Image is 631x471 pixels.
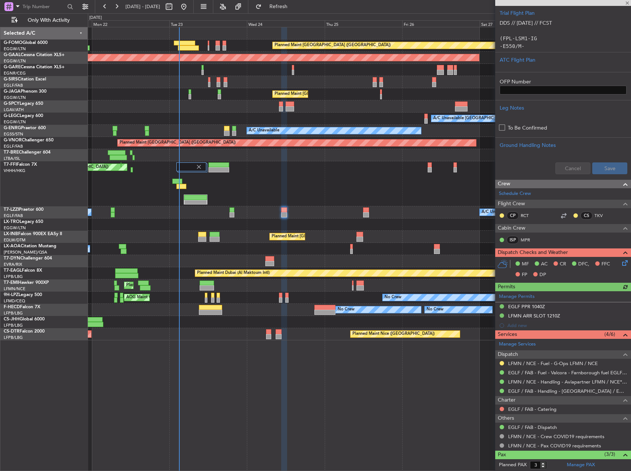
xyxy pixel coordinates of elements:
[4,281,49,285] a: T7-EMIHawker 900XP
[4,256,20,261] span: T7-DYN
[275,40,391,51] div: Planned Maint [GEOGRAPHIC_DATA] ([GEOGRAPHIC_DATA])
[4,126,21,130] span: G-ENRG
[4,114,43,118] a: G-LEGCLegacy 600
[508,424,557,430] a: EGLF / FAB - Dispatch
[594,212,611,219] a: TKV
[169,20,247,27] div: Tue 23
[522,261,529,268] span: MF
[338,304,355,315] div: No Crew
[508,379,627,385] a: LFMN / NCE - Handling - Aviapartner LFMN / NCE*****MY HANDLING****
[4,107,24,113] a: LGAV/ATH
[4,114,20,118] span: G-LEGC
[4,102,43,106] a: G-SPCYLegacy 650
[126,280,197,291] div: Planned Maint [GEOGRAPHIC_DATA]
[560,261,566,268] span: CR
[4,89,21,94] span: G-JAGA
[507,236,519,244] div: ISP
[500,9,627,17] div: Trial Flight Plan
[4,138,54,142] a: G-VNORChallenger 650
[4,262,22,267] a: EVRA/RIX
[508,443,601,449] a: LFMN / NCE - Pax COVID19 requirements
[4,244,56,248] a: LX-AOACitation Mustang
[4,335,23,340] a: LFPB/LBG
[482,207,601,218] div: A/C Unavailable [GEOGRAPHIC_DATA] ([GEOGRAPHIC_DATA])
[275,89,391,100] div: Planned Maint [GEOGRAPHIC_DATA] ([GEOGRAPHIC_DATA])
[498,224,525,233] span: Cabin Crew
[252,1,296,13] button: Refresh
[272,231,388,242] div: Planned Maint [GEOGRAPHIC_DATA] ([GEOGRAPHIC_DATA])
[4,220,43,224] a: LX-TROLegacy 650
[498,180,510,188] span: Crew
[4,268,42,273] a: T7-EAGLFalcon 8X
[508,406,556,412] a: EGLF / FAB - Catering
[4,256,52,261] a: T7-DYNChallenger 604
[4,126,46,130] a: G-ENRGPraetor 600
[120,137,236,148] div: Planned Maint [GEOGRAPHIC_DATA] ([GEOGRAPHIC_DATA])
[4,77,46,82] a: G-SIRSCitation Excel
[4,298,25,304] a: LFMD/CEQ
[4,65,65,69] a: G-GARECessna Citation XLS+
[498,350,518,359] span: Dispatch
[4,89,46,94] a: G-JAGAPhenom 300
[499,461,527,469] label: Planned PAX
[508,388,627,394] a: EGLF / FAB - Handling - [GEOGRAPHIC_DATA] / EGLF / FAB
[249,125,279,136] div: A/C Unavailable
[4,119,26,125] a: EGGW/LTN
[4,53,21,57] span: G-GAAL
[522,271,527,279] span: FP
[508,360,598,367] a: LFMN / NCE - Fuel - G-Ops LFMN / NCE
[499,190,531,197] a: Schedule Crew
[4,131,23,137] a: EGSS/STN
[4,102,20,106] span: G-SPCY
[580,212,593,220] div: CS
[4,225,26,231] a: EGGW/LTN
[4,168,25,173] a: VHHH/HKG
[4,77,18,82] span: G-SIRS
[4,46,26,52] a: EGGW/LTN
[4,293,42,297] a: 9H-LPZLegacy 500
[92,20,169,27] div: Mon 22
[500,141,627,149] div: Ground Handling Notes
[263,4,294,9] span: Refresh
[4,95,26,100] a: EGGW/LTN
[196,164,202,170] img: gray-close.svg
[578,261,589,268] span: DFC,
[352,329,435,340] div: Planned Maint Nice ([GEOGRAPHIC_DATA])
[498,200,525,208] span: Flight Crew
[4,305,40,309] a: F-HECDFalcon 7X
[508,433,604,440] a: LFMN / NCE - Crew COVID19 requirements
[4,83,23,88] a: EGLF/FAB
[4,162,37,167] a: T7-FFIFalcon 7X
[500,56,627,64] div: ATC Flight Plan
[4,41,48,45] a: G-FOMOGlobal 6000
[521,237,537,243] a: MPR
[126,292,185,303] div: AOG Maint Cannes (Mandelieu)
[4,293,18,297] span: 9H-LPZ
[500,104,627,112] div: Leg Notes
[4,317,45,322] a: CS-JHHGlobal 6000
[4,144,23,149] a: EGLF/FAB
[4,138,22,142] span: G-VNOR
[541,261,548,268] span: AC
[4,323,23,328] a: LFPB/LBG
[4,156,20,161] a: LTBA/ISL
[4,232,18,236] span: LX-INB
[4,237,25,243] a: EDLW/DTM
[4,207,19,212] span: T7-LZZI
[508,369,627,376] a: EGLF / FAB - Fuel - Valcora - Farnborough fuel EGLF / FAB
[4,58,26,64] a: EGGW/LTN
[4,150,19,155] span: T7-BRE
[402,20,480,27] div: Fri 26
[4,250,47,255] a: [PERSON_NAME]/QSA
[498,414,514,423] span: Others
[325,20,402,27] div: Thu 25
[601,261,610,268] span: FFC
[125,3,160,10] span: [DATE] - [DATE]
[480,20,557,27] div: Sat 27
[4,65,21,69] span: G-GARE
[498,248,568,257] span: Dispatch Checks and Weather
[23,1,65,12] input: Trip Number
[4,329,45,334] a: CS-DTRFalcon 2000
[197,268,270,279] div: Planned Maint Dubai (Al Maktoum Intl)
[4,150,51,155] a: T7-BREChallenger 604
